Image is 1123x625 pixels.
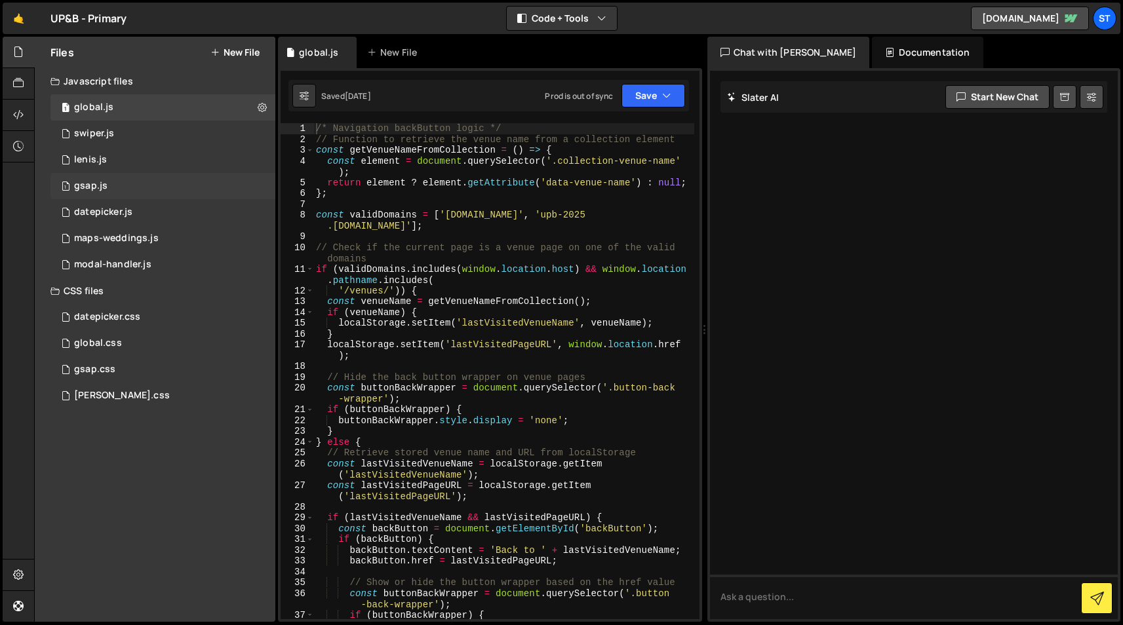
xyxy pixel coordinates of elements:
span: 1 [62,182,69,193]
div: global.js [299,46,338,59]
div: 5414/36318.js [50,199,275,225]
div: 34 [281,567,314,578]
div: Saved [321,90,371,102]
div: 20 [281,383,314,404]
div: gsap.js [74,180,108,192]
h2: Slater AI [727,91,779,104]
div: 37 [281,610,314,621]
div: 5414/36306.js [50,173,275,199]
div: 2 [281,134,314,145]
div: 5 [281,178,314,189]
div: 12 [281,286,314,297]
a: 🤙 [3,3,35,34]
div: 17 [281,339,314,361]
div: 10 [281,242,314,264]
div: modal-handler.js [74,259,151,271]
div: 5414/39467.css [50,383,275,409]
div: Prod is out of sync [545,90,613,102]
div: swiper.js [74,128,114,140]
div: global.js [74,102,113,113]
div: 5414/36490.js [50,225,275,252]
div: 13 [281,296,314,307]
div: 4 [281,156,314,178]
div: 7 [281,199,314,210]
div: 9 [281,231,314,242]
button: New File [210,47,260,58]
div: 5414/36297.js [50,94,275,121]
div: 21 [281,404,314,415]
div: 32 [281,545,314,556]
div: 22 [281,415,314,426]
button: Start new chat [945,85,1050,109]
div: gsap.css [74,364,115,375]
div: 24 [281,437,314,448]
div: global.css [74,337,122,349]
div: [PERSON_NAME].css [74,390,170,402]
div: 5414/36314.css [50,304,275,330]
div: 16 [281,329,314,340]
div: lenis.js [74,154,107,166]
div: Documentation [872,37,983,68]
div: 11 [281,264,314,286]
a: [DOMAIN_NAME] [971,7,1089,30]
div: 33 [281,556,314,567]
div: 1 [281,123,314,134]
div: 28 [281,502,314,513]
div: datepicker.css [74,311,140,323]
div: 31 [281,534,314,545]
div: Chat with [PERSON_NAME] [707,37,870,68]
div: 35 [281,577,314,588]
div: 15 [281,318,314,329]
div: 19 [281,372,314,383]
button: Code + Tools [507,7,617,30]
div: [DATE] [345,90,371,102]
div: 5414/36298.css [50,330,275,356]
div: UP&B - Primary [50,10,127,26]
div: 5414/36317.js [50,147,275,173]
div: CSS files [35,278,275,304]
div: New File [367,46,422,59]
div: 23 [281,426,314,437]
span: 1 [62,104,69,114]
div: Javascript files [35,68,275,94]
div: 25 [281,447,314,459]
div: 8 [281,210,314,231]
div: 14 [281,307,314,318]
div: 5414/44185.js [50,121,275,147]
div: 5414/36322.js [50,252,275,278]
div: 27 [281,480,314,502]
div: 3 [281,145,314,156]
div: 5414/36313.css [50,356,275,383]
div: datepicker.js [74,206,132,218]
div: 36 [281,588,314,610]
div: maps-weddings.js [74,233,159,244]
div: 30 [281,523,314,535]
a: st [1093,7,1116,30]
div: 18 [281,361,314,372]
div: 6 [281,188,314,199]
div: 26 [281,459,314,480]
div: 29 [281,512,314,523]
button: Save [621,84,685,107]
h2: Files [50,45,74,60]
